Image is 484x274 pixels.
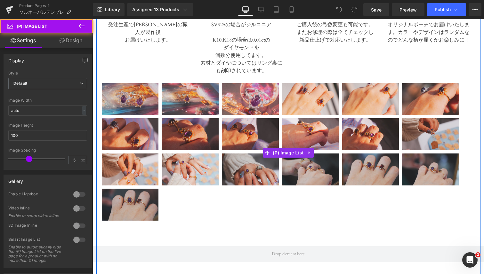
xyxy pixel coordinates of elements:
a: アメジスト ソルオーバルリング [250,134,309,168]
div: Gallery [8,175,23,184]
button: Redo [348,3,361,16]
a: アメジスト ソルオーバルリング [69,99,128,133]
img: アメジスト ソルオーバルリング [190,99,246,131]
a: Desktop [238,3,253,16]
img: アメジスト ソルオーバルリング [129,99,186,131]
p: 新品仕上げで対応いたします。 [201,17,285,25]
img: アメジスト ソルオーバルリング [250,134,307,166]
p: K10.K18の場合は0.01ctの [107,17,191,25]
img: アメジスト ソルオーバルリング [9,134,66,166]
a: アメジスト ソルオーバルリング [190,134,248,168]
img: アメジスト ソルオーバルリング [190,64,246,96]
button: More [469,3,481,16]
div: Image Spacing [8,148,87,153]
span: px [81,158,86,162]
img: アメジスト ソルオーバルリング [310,134,367,166]
span: (P) Image List [17,24,47,29]
img: アメジスト ソルオーバルリング [190,134,246,166]
span: 素材とダイヤについては [108,40,164,47]
div: - [82,106,86,115]
a: アメジスト ソルオーバルリング [190,64,248,98]
div: Video Inline [8,206,67,212]
img: アメジスト ソルオーバルリング [250,64,307,96]
a: アメジスト ソルオーバルリング [129,64,188,98]
div: 3D Image Inline [8,223,67,230]
a: Laptop [253,3,269,16]
div: Style [8,71,87,75]
p: オリジナルポーチでお届けいたします。カラーやデザインはランダムなのでどんな柄が届くかお楽しみに！ [294,2,378,25]
img: アメジスト ソルオーバルリング [250,99,307,131]
iframe: Intercom live chat [462,252,478,268]
p: お届けいたします。 [13,17,98,25]
span: Library [105,7,120,12]
div: Enable Lightbox [8,192,67,198]
a: New Library [93,3,125,16]
a: Design [48,33,94,48]
img: アメジスト ソルオーバルリング [69,134,126,166]
img: アメジスト ソルオーバルリング [69,99,126,131]
a: アメジスト ソルオーバルリング [129,99,188,133]
span: Preview [399,6,417,13]
div: Display [8,54,24,63]
span: 2 [475,252,480,257]
input: auto [8,130,87,141]
a: アメジスト ソルオーバルリング [129,134,188,168]
a: アメジスト ソルオーバルリング [250,64,309,98]
p: SV925の場合がジルコニア [107,2,191,9]
a: Expand / Collapse [213,129,221,138]
img: アメジスト ソルオーバルリング [9,64,66,96]
b: Default [13,81,27,86]
img: アメジスト ソルオーバルリング [310,64,367,96]
a: アメジスト ソルオーバルリング [9,64,68,98]
a: Mobile [284,3,299,16]
a: アメジスト ソルオーバルリング [69,64,128,98]
a: Product Pages [19,3,93,8]
a: アメジスト ソルオーバルリング [69,134,128,168]
p: ダイヤモンドを [107,25,191,32]
img: アメジスト ソルオーバルリング [310,99,367,131]
span: (P) Image List [179,129,213,138]
span: Publish [435,7,451,12]
img: アメジスト ソルオーバルリング [69,64,126,96]
span: Save [371,6,382,13]
img: アメジスト ソルオーバルリング [129,134,186,166]
img: アメジスト ソルオーバルリング [129,64,186,96]
p: ご購入後の号数変更も可能です。 [201,2,285,9]
a: アメジスト ソルオーバルリング [250,99,309,133]
p: またお修理の際は全てチェックし [201,9,285,17]
span: ソルオーバルテンプレ [19,10,64,15]
div: Smart Image List [8,237,67,244]
a: アメジスト ソルオーバルリング [310,64,368,98]
a: アメジスト ソルオーバルリング [9,99,68,133]
div: Enable to automatically hide the (P) Image List on the live page for a product with no more than ... [8,245,66,263]
span: リング裏にも刻印されています。 [123,40,190,55]
input: auto [8,105,87,116]
div: Image Width [8,98,87,103]
a: Tablet [269,3,284,16]
a: Preview [392,3,424,16]
div: Enable to setup video inline [8,214,66,218]
div: Image Height [8,123,87,128]
div: Assigned 13 Products [132,6,188,13]
img: アメジスト ソルオーバルリング [9,99,66,131]
img: アメジスト ソルオーバルリング [9,169,66,201]
p: 個数分使用してます。 [107,32,191,40]
button: Publish [427,3,466,16]
a: アメジスト ソルオーバルリング [190,99,248,133]
p: 受注生産で[PERSON_NAME]の職人が製作後 [13,2,98,17]
a: アメジスト ソルオーバルリング [9,169,68,203]
a: アメジスト ソルオーバルリング [9,134,68,168]
a: アメジスト ソルオーバルリング [310,134,368,168]
a: アメジスト ソルオーバルリング [310,99,368,133]
button: Undo [333,3,345,16]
